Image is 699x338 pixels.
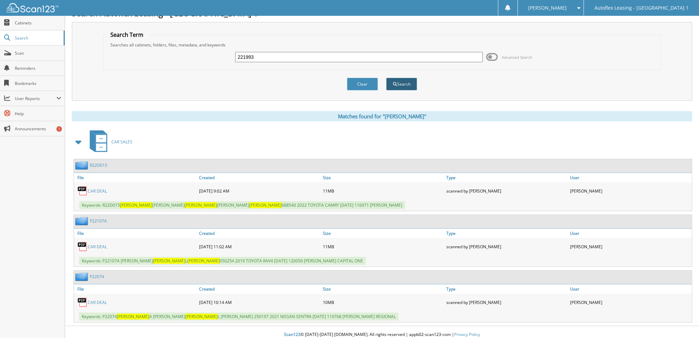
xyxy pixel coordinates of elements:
a: File [74,173,197,182]
span: Bookmarks [15,80,61,86]
span: Scan [15,50,61,56]
a: Created [197,173,321,182]
span: Help [15,111,61,117]
img: folder2.png [75,272,90,281]
a: Size [321,173,445,182]
div: [PERSON_NAME] [568,240,692,253]
a: CAR DEAL [88,188,107,194]
a: CAR SALES [86,128,132,155]
button: Clear [347,78,378,90]
a: P22074 [90,274,104,280]
span: Autoflex Leasing - [GEOGRAPHIC_DATA] 1 [594,6,689,10]
span: [PERSON_NAME] [249,202,282,208]
a: User [568,284,692,294]
div: [DATE] 10:14 AM [197,295,321,309]
img: scan123-logo-white.svg [7,3,58,12]
span: [PERSON_NAME] [187,258,220,264]
span: Keywords: R22D015 [PERSON_NAME] [PERSON_NAME] 688540 2022 TOYOTA CAMRY [DATE] 116971 [PERSON_NAME] [79,201,405,209]
a: Created [197,284,321,294]
div: Searches all cabinets, folders, files, metadata, and keywords [107,42,657,48]
div: Matches found for "[PERSON_NAME]" [72,111,692,121]
span: Search [15,35,60,41]
a: CAR DEAL [88,299,107,305]
div: 7 [56,126,62,132]
span: [PERSON_NAME] [185,202,217,208]
span: [PERSON_NAME] [120,202,152,208]
span: Keywords: P22074 A [PERSON_NAME] L [PERSON_NAME] 250197 2021 NISSAN SENTRA [DATE] 119768 [PERSON_... [79,313,398,320]
span: [PERSON_NAME] [185,314,218,319]
img: PDF.png [77,241,88,252]
a: Size [321,229,445,238]
div: [PERSON_NAME] [568,295,692,309]
span: Reminders [15,65,61,71]
div: 11MB [321,184,445,198]
span: [PERSON_NAME] [117,314,149,319]
div: scanned by [PERSON_NAME] [445,184,568,198]
img: PDF.png [77,186,88,196]
span: Announcements [15,126,61,132]
button: Search [386,78,417,90]
div: [DATE] 9:02 AM [197,184,321,198]
div: scanned by [PERSON_NAME] [445,240,568,253]
div: 11MB [321,240,445,253]
a: Type [445,284,568,294]
a: P22107A [90,218,107,224]
div: [DATE] 11:02 AM [197,240,321,253]
div: 10MB [321,295,445,309]
div: [PERSON_NAME] [568,184,692,198]
span: User Reports [15,96,56,101]
a: Privacy Policy [454,331,480,337]
legend: Search Term [107,31,147,39]
a: File [74,284,197,294]
a: User [568,173,692,182]
span: Keywords: P22107A [PERSON_NAME] L 050254 2019 TOYOTA RAV4 [DATE] 120050 [PERSON_NAME] CAPITAL ONE [79,257,366,265]
a: File [74,229,197,238]
span: [PERSON_NAME] [153,258,185,264]
span: Advanced Search [502,55,532,60]
a: Type [445,173,568,182]
a: Type [445,229,568,238]
a: CAR DEAL [88,244,107,250]
span: Scan123 [284,331,301,337]
div: scanned by [PERSON_NAME] [445,295,568,309]
img: PDF.png [77,297,88,307]
img: folder2.png [75,161,90,170]
span: Cabinets [15,20,61,26]
span: [PERSON_NAME] [528,6,567,10]
a: Created [197,229,321,238]
a: User [568,229,692,238]
img: folder2.png [75,217,90,225]
span: CAR SALES [111,139,132,145]
a: Size [321,284,445,294]
a: R22D015 [90,162,107,168]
